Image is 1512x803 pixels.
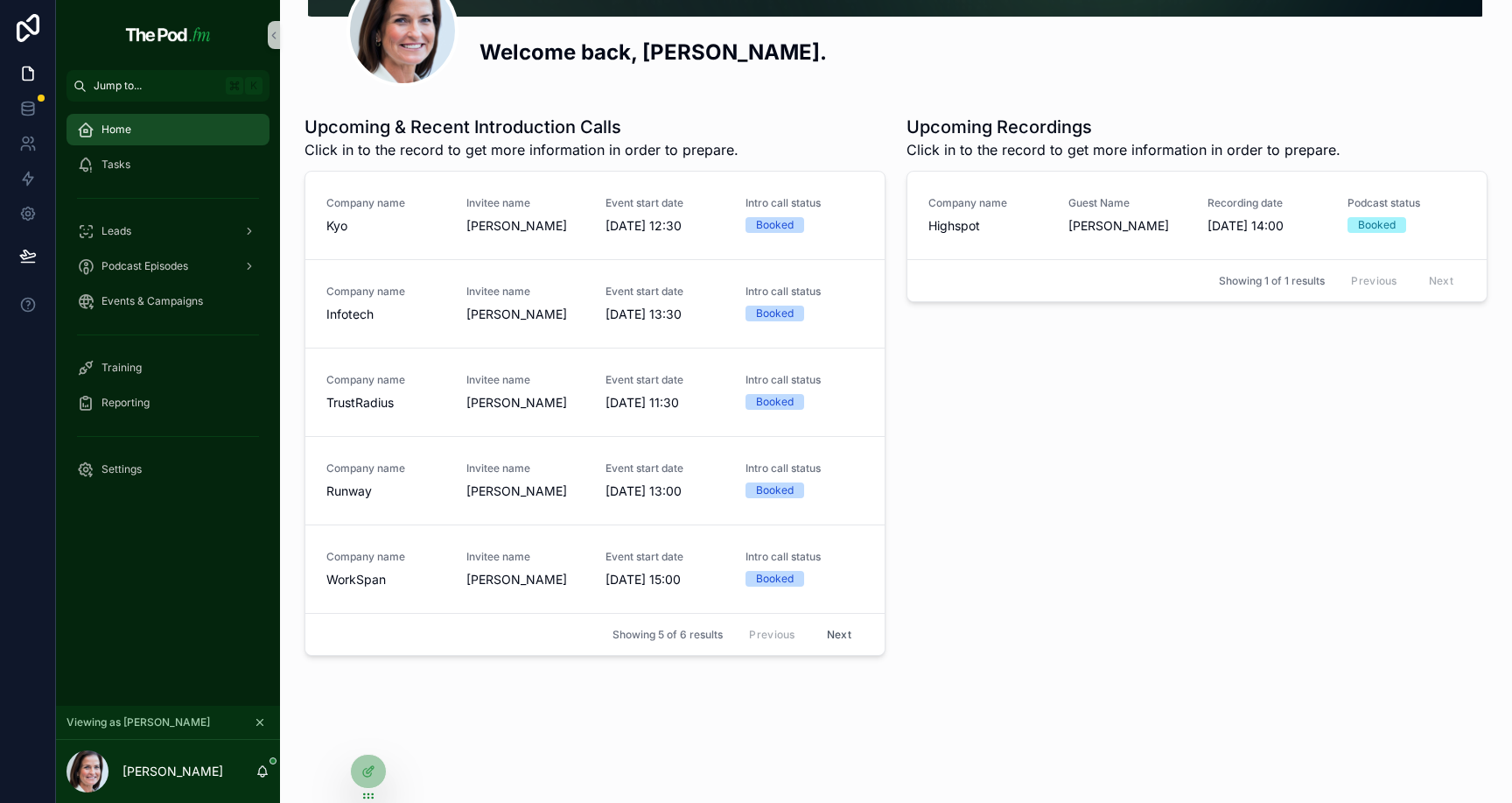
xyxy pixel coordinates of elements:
span: Company name [326,285,445,299]
span: Training [101,361,142,375]
div: Booked [756,571,794,587]
span: Recording date [1207,196,1326,210]
span: Invitee name [466,196,585,210]
span: Reporting [101,396,150,410]
span: Company name [326,550,445,564]
span: [DATE] 13:30 [605,306,724,323]
h1: Upcoming Recordings [906,115,1340,139]
img: App logo [121,21,214,49]
span: Settings [101,462,142,476]
span: Event start date [605,373,724,387]
span: Leads [101,224,131,238]
span: [PERSON_NAME] [466,306,585,323]
span: [DATE] 14:00 [1207,217,1326,235]
span: Company name [326,461,445,475]
span: Podcast Episodes [101,259,188,273]
a: Company nameKyoInvitee name[PERSON_NAME]Event start date[DATE] 12:30Intro call statusBooked [305,172,885,259]
a: Events & Campaigns [66,285,269,317]
span: Showing 5 of 6 results [612,628,723,642]
span: Jump to... [94,79,219,93]
span: Viewing as [PERSON_NAME] [66,715,210,729]
div: scrollable content [56,102,280,508]
span: Tasks [101,158,130,172]
span: [PERSON_NAME] [466,394,585,412]
a: Leads [66,215,269,247]
span: Company name [326,196,445,210]
a: Tasks [66,149,269,180]
a: Company nameRunwayInvitee name[PERSON_NAME]Event start date[DATE] 13:00Intro call statusBooked [305,436,885,525]
span: TrustRadius [326,394,445,412]
p: [PERSON_NAME] [122,763,223,780]
span: [DATE] 15:00 [605,571,724,588]
a: Podcast Episodes [66,250,269,282]
span: Company name [326,373,445,387]
button: Next [815,621,864,648]
span: [PERSON_NAME] [1068,217,1187,235]
span: [PERSON_NAME] [466,217,585,235]
span: Kyo [326,217,445,235]
a: Reporting [66,387,269,419]
a: Home [66,114,269,145]
span: [DATE] 12:30 [605,217,724,235]
span: [PERSON_NAME] [466,571,585,588]
span: Intro call status [745,461,864,475]
span: Event start date [605,461,724,475]
span: Home [101,123,131,137]
h1: Upcoming & Recent Introduction Calls [304,115,738,139]
span: Event start date [605,285,724,299]
div: Booked [756,483,794,498]
div: Booked [1358,217,1396,233]
span: Click in to the record to get more information in order to prepare. [906,139,1340,160]
div: Booked [756,394,794,410]
div: Booked [756,306,794,321]
span: Intro call status [745,550,864,564]
span: Invitee name [466,285,585,299]
a: Training [66,352,269,384]
span: Podcast status [1347,196,1466,210]
span: Click in to the record to get more information in order to prepare. [304,139,738,160]
span: [DATE] 11:30 [605,394,724,412]
a: Settings [66,454,269,485]
a: Company nameTrustRadiusInvitee name[PERSON_NAME]Event start date[DATE] 11:30Intro call statusBooked [305,348,885,436]
a: Company nameInfotechInvitee name[PERSON_NAME]Event start date[DATE] 13:30Intro call statusBooked [305,259,885,348]
span: Company name [928,196,1047,210]
span: Intro call status [745,196,864,210]
span: Guest Name [1068,196,1187,210]
span: Events & Campaigns [101,294,203,308]
span: Intro call status [745,373,864,387]
span: Runway [326,483,445,500]
span: K [247,79,261,93]
span: Invitee name [466,373,585,387]
span: Showing 1 of 1 results [1219,274,1325,288]
span: Highspot [928,217,1047,235]
button: Jump to...K [66,70,269,102]
span: Event start date [605,196,724,210]
h2: Welcome back, [PERSON_NAME]. [479,38,827,67]
span: [DATE] 13:00 [605,483,724,500]
span: WorkSpan [326,571,445,588]
span: Infotech [326,306,445,323]
span: Invitee name [466,461,585,475]
span: [PERSON_NAME] [466,483,585,500]
span: Invitee name [466,550,585,564]
a: Company nameHighspotGuest Name[PERSON_NAME]Recording date[DATE] 14:00Podcast statusBooked [907,172,1487,259]
span: Event start date [605,550,724,564]
a: Company nameWorkSpanInvitee name[PERSON_NAME]Event start date[DATE] 15:00Intro call statusBooked [305,525,885,613]
span: Intro call status [745,285,864,299]
div: Booked [756,217,794,233]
